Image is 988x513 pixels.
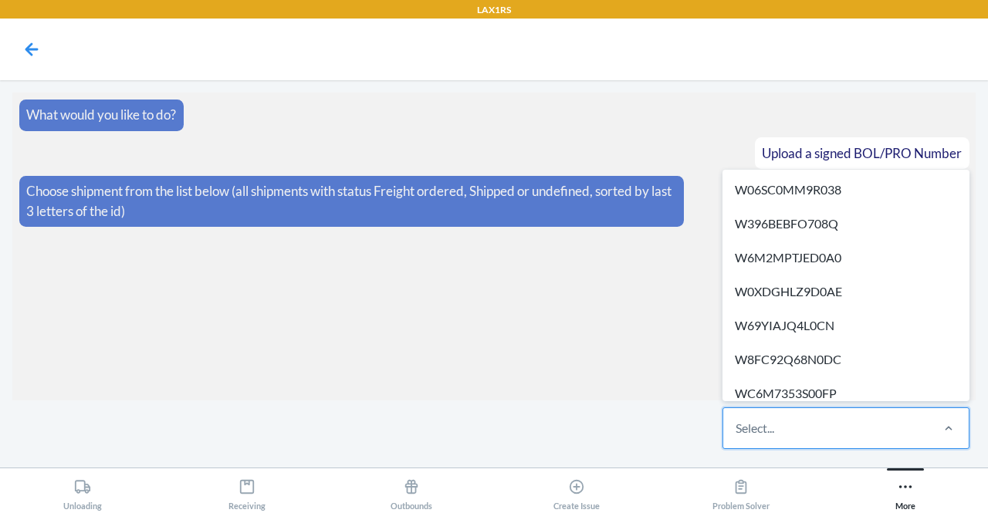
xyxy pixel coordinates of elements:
button: Problem Solver [658,468,823,511]
button: More [824,468,988,511]
div: W8FC92Q68N0DC [726,343,966,376]
div: W0XDGHLZ9D0AE [726,275,966,309]
div: Outbounds [391,472,432,511]
button: Outbounds [330,468,494,511]
div: W396BEBFO708Q [726,207,966,241]
p: Choose shipment from the list below (all shipments with status Freight ordered, Shipped or undefi... [26,181,677,221]
div: Problem Solver [712,472,770,511]
div: Select... [736,419,774,437]
span: Upload a signed BOL/PRO Number [762,145,962,161]
div: Create Issue [553,472,600,511]
p: What would you like to do? [26,105,176,125]
button: Create Issue [494,468,658,511]
button: Receiving [164,468,329,511]
p: LAX1RS [477,3,511,17]
div: W69YIAJQ4L0CN [726,309,966,343]
div: WC6M7353S00FP [726,376,966,410]
div: More [895,472,915,511]
div: Unloading [63,472,102,511]
div: W6M2MPTJED0A0 [726,241,966,275]
div: W06SC0MM9R038 [726,173,966,207]
div: Receiving [228,472,266,511]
